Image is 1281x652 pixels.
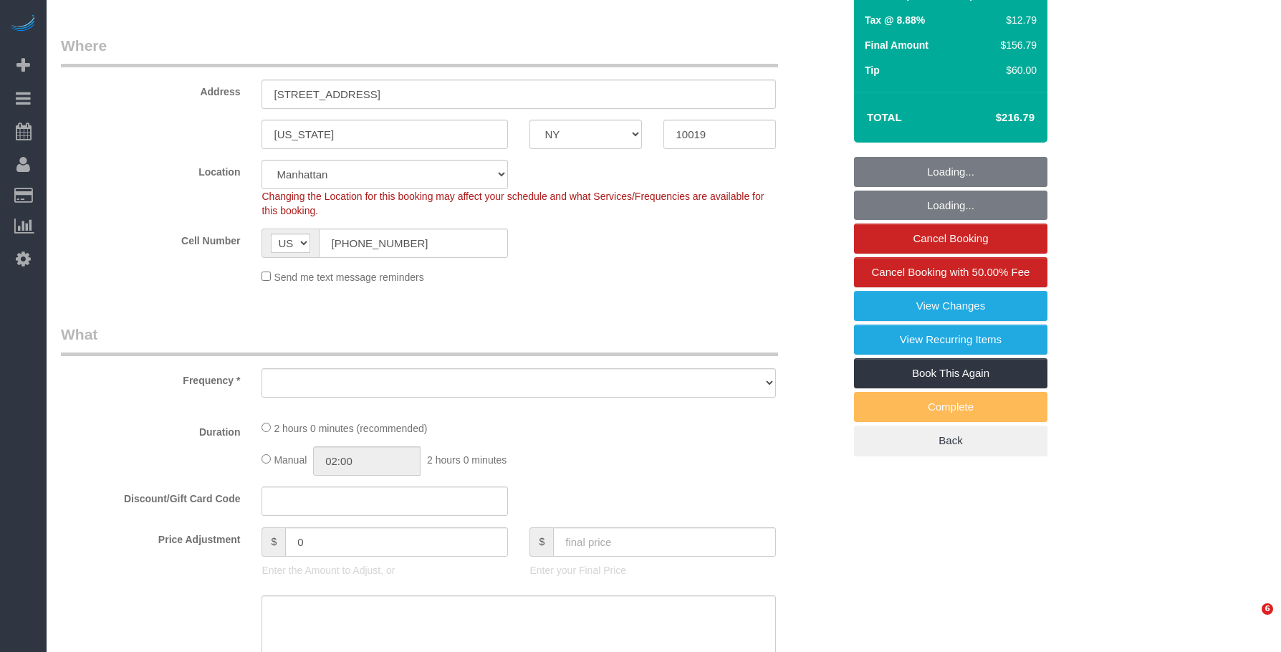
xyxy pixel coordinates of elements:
div: $60.00 [995,63,1037,77]
legend: What [61,324,778,356]
a: Book This Again [854,358,1047,388]
h4: $216.79 [953,112,1035,124]
input: Cell Number [319,229,508,258]
input: final price [553,527,776,557]
span: 6 [1262,603,1273,615]
span: 2 hours 0 minutes [427,454,507,466]
p: Enter your Final Price [529,563,776,577]
span: Send me text message reminders [274,272,423,283]
input: Zip Code [663,120,776,149]
label: Location [50,160,251,179]
label: Duration [50,420,251,439]
span: Cancel Booking with 50.00% Fee [872,266,1030,278]
img: Automaid Logo [9,14,37,34]
input: City [262,120,508,149]
a: Cancel Booking [854,224,1047,254]
span: Changing the Location for this booking may affect your schedule and what Services/Frequencies are... [262,191,764,216]
label: Cell Number [50,229,251,248]
label: Frequency * [50,368,251,388]
label: Address [50,80,251,99]
legend: Where [61,35,778,67]
span: $ [262,527,285,557]
label: Final Amount [865,38,929,52]
span: Manual [274,454,307,466]
label: Discount/Gift Card Code [50,486,251,506]
strong: Total [867,111,902,123]
a: View Recurring Items [854,325,1047,355]
a: Cancel Booking with 50.00% Fee [854,257,1047,287]
label: Tip [865,63,880,77]
a: View Changes [854,291,1047,321]
iframe: Intercom live chat [1232,603,1267,638]
div: $12.79 [995,13,1037,27]
span: 2 hours 0 minutes (recommended) [274,423,427,434]
span: $ [529,527,553,557]
div: $156.79 [995,38,1037,52]
p: Enter the Amount to Adjust, or [262,563,508,577]
label: Price Adjustment [50,527,251,547]
label: Tax @ 8.88% [865,13,925,27]
a: Back [854,426,1047,456]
